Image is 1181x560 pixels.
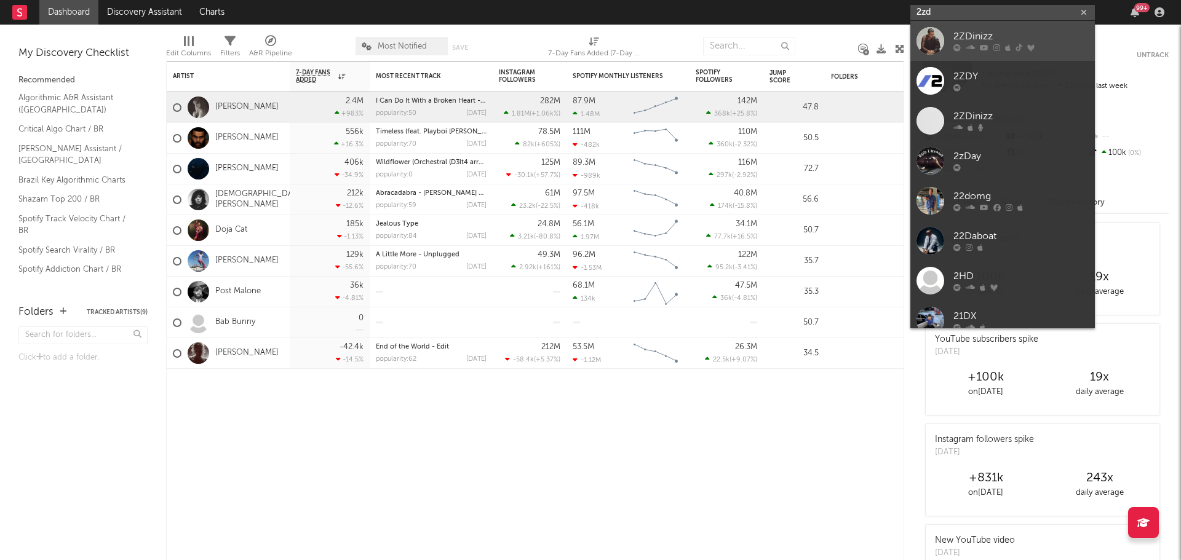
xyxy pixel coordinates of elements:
div: Jump Score [769,69,800,84]
div: popularity: 0 [376,172,413,178]
span: -80.8 % [536,234,559,240]
div: +983 % [335,109,364,117]
a: Spotify Track Velocity Chart / BR [18,212,135,237]
span: 297k [717,172,732,179]
svg: Chart title [628,215,683,246]
div: 100k [1087,145,1169,161]
div: 212k [347,189,364,197]
span: -30.1k [514,172,534,179]
div: ( ) [511,202,560,210]
span: +9.07 % [731,357,755,363]
button: Save [452,44,468,51]
a: 2ZDinizz [910,101,1095,141]
a: Bab Bunny [215,317,255,328]
div: -34.9 % [335,171,364,179]
div: 99 + [1134,3,1150,12]
div: 134k [573,294,595,302]
div: [DATE] [466,172,487,178]
span: 0 % [1126,150,1141,157]
div: ( ) [712,294,757,302]
div: +831k [929,471,1043,486]
div: -12.6 % [336,202,364,210]
div: Instagram Followers [499,69,542,84]
div: Spotify Monthly Listeners [573,73,665,80]
span: -22.5 % [538,203,559,210]
div: Filters [220,31,240,66]
div: 50.5 [769,131,819,146]
div: ( ) [504,109,560,117]
span: Most Notified [378,42,427,50]
a: Timeless (feat. Playboi [PERSON_NAME] & Doechii) - Remix [376,128,564,135]
div: 24.8M [538,220,560,228]
div: Recommended [18,73,148,88]
div: 2.4M [346,97,364,105]
a: Spotify Search Virality / BR [18,243,135,257]
div: ( ) [506,171,560,179]
div: 96.2M [573,251,595,259]
div: 2zDay [953,149,1089,164]
div: [DATE] [466,141,487,148]
a: 22Daboat [910,221,1095,261]
a: Post Malone [215,286,261,297]
input: Search... [703,37,795,55]
div: ( ) [505,355,560,363]
div: 47.8 [769,100,819,115]
div: Timeless (feat. Playboi Carti & Doechii) - Remix [376,128,487,135]
div: Folders [831,73,923,81]
div: 47.5M [735,282,757,290]
div: -4.81 % [335,294,364,302]
button: 99+ [1131,7,1139,17]
div: daily average [1043,486,1156,500]
button: Untrack [1137,49,1169,61]
span: 360k [717,141,733,148]
span: -2.92 % [734,172,755,179]
div: 61M [545,189,560,197]
div: +16.3 % [334,140,364,148]
div: ( ) [709,140,757,148]
a: 2zDay [910,141,1095,181]
div: 2ZDinizz [953,109,1089,124]
a: Shazam Top 200 / BR [18,192,135,206]
div: -1.13 % [337,232,364,240]
span: +57.7 % [536,172,559,179]
div: 7-Day Fans Added (7-Day Fans Added) [548,31,640,66]
div: 35.7 [769,254,819,269]
div: popularity: 50 [376,110,416,117]
a: I Can Do It With a Broken Heart - [PERSON_NAME] Remix [376,98,557,105]
div: -55.6 % [335,263,364,271]
div: 116M [738,159,757,167]
span: 7-Day Fans Added [296,69,335,84]
div: +100k [929,370,1043,385]
a: Jealous Type [376,221,418,227]
span: 95.2k [715,264,733,271]
div: 122M [738,251,757,259]
svg: Chart title [628,277,683,307]
span: +16.5 % [733,234,755,240]
div: [DATE] [466,233,487,240]
div: ( ) [706,109,757,117]
span: 82k [523,141,535,148]
div: 56.1M [573,220,594,228]
div: ( ) [510,232,560,240]
div: [DATE] [466,202,487,209]
span: +1.06k % [531,111,559,117]
div: 111M [573,128,590,136]
div: -14.5 % [336,355,364,363]
a: Critical Algo Chart / BR [18,122,135,136]
div: -482k [573,141,600,149]
div: 0 [359,314,364,322]
div: -989k [573,172,600,179]
div: 19 x [1043,370,1156,385]
div: Abracadabra - Gesaffelstein Remix [376,190,487,197]
div: New YouTube video [935,534,1015,547]
div: 34.1M [736,220,757,228]
div: daily average [1043,385,1156,400]
div: 19 x [1043,270,1156,285]
span: -2.32 % [734,141,755,148]
a: Brazil Key Algorithmic Charts [18,173,135,187]
div: [DATE] [466,264,487,270]
svg: Chart title [628,246,683,277]
div: daily average [1043,285,1156,299]
div: on [DATE] [929,486,1043,500]
div: A Little More - Unplugged [376,251,487,258]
